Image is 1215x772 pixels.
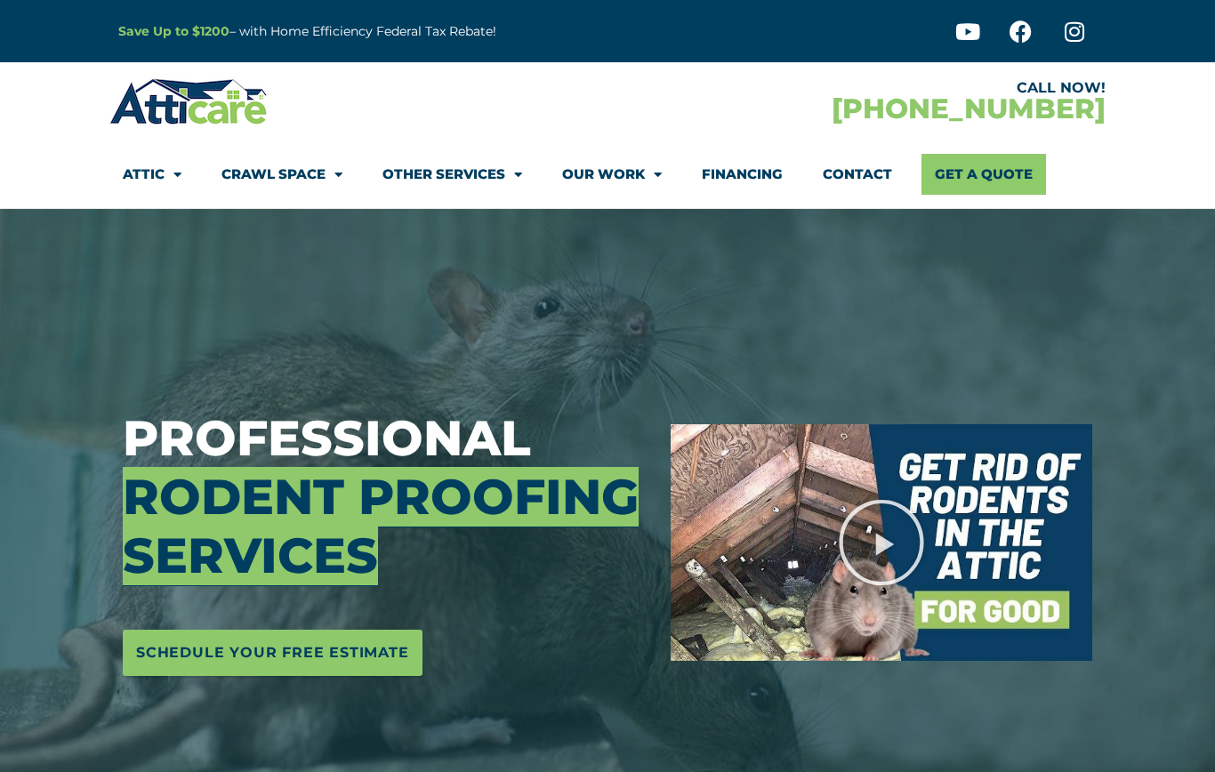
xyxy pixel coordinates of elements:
[118,23,229,39] a: Save Up to $1200
[607,81,1106,95] div: CALL NOW!
[562,154,662,195] a: Our Work
[382,154,522,195] a: Other Services
[123,630,422,676] a: Schedule Your Free Estimate
[823,154,892,195] a: Contact
[136,639,409,667] span: Schedule Your Free Estimate
[921,154,1046,195] a: Get A Quote
[123,154,1092,195] nav: Menu
[221,154,342,195] a: Crawl Space
[123,154,181,195] a: Attic
[837,498,926,587] div: Play Video
[702,154,783,195] a: Financing
[118,21,695,42] p: – with Home Efficiency Federal Tax Rebate!
[123,409,644,585] h3: Professional
[123,467,639,585] span: Rodent Proofing Services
